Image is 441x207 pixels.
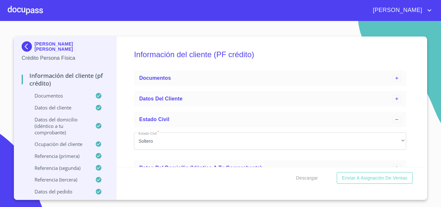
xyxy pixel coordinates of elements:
[22,176,95,183] p: Referencia (tercera)
[22,141,95,147] p: Ocupación del Cliente
[134,160,406,176] div: Datos del domicilio (idéntico a tu comprobante)
[139,165,262,171] span: Datos del domicilio (idéntico a tu comprobante)
[139,75,171,81] span: Documentos
[22,72,108,87] p: Información del cliente (PF crédito)
[134,91,406,107] div: Datos del cliente
[22,165,95,171] p: Referencia (segunda)
[134,132,406,150] div: Soltero
[134,112,406,127] div: Estado Civil
[134,70,406,86] div: Documentos
[139,117,169,122] span: Estado Civil
[368,5,426,16] span: [PERSON_NAME]
[337,172,413,184] button: Enviar a Asignación de Ventas
[134,41,406,68] h5: Información del cliente (PF crédito)
[22,104,95,111] p: Datos del cliente
[22,92,95,99] p: Documentos
[293,172,321,184] button: Descargar
[368,5,433,16] button: account of current user
[296,174,318,182] span: Descargar
[342,174,407,182] span: Enviar a Asignación de Ventas
[22,54,108,62] p: Crédito Persona Física
[22,41,35,52] img: Docupass spot blue
[22,188,95,195] p: Datos del pedido
[22,116,95,136] p: Datos del domicilio (idéntico a tu comprobante)
[35,41,108,52] p: [PERSON_NAME] [PERSON_NAME]
[22,41,108,54] div: [PERSON_NAME] [PERSON_NAME]
[22,153,95,159] p: Referencia (primera)
[139,96,182,101] span: Datos del cliente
